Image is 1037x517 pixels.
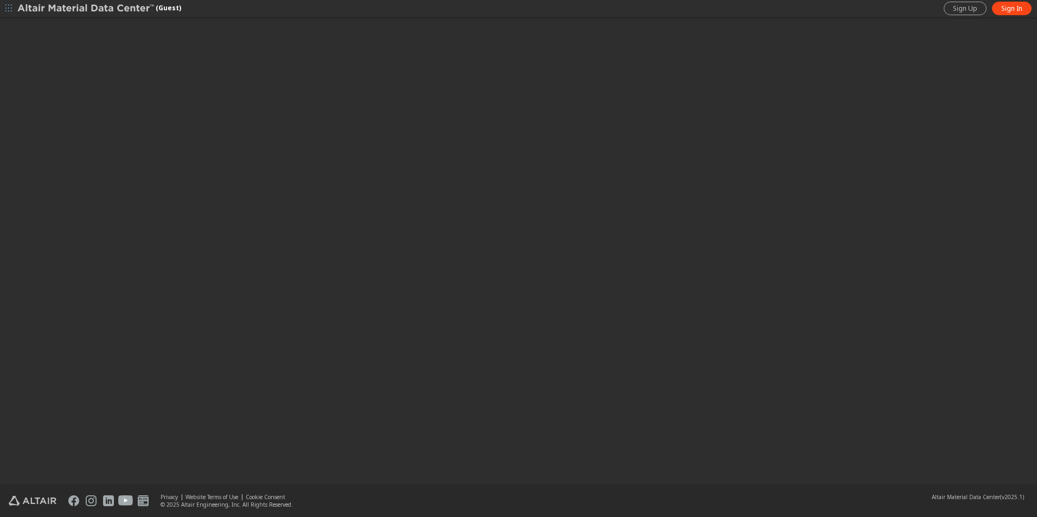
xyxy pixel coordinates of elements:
[9,496,56,506] img: Altair Engineering
[161,501,293,508] div: © 2025 Altair Engineering, Inc. All Rights Reserved.
[1001,4,1022,13] span: Sign In
[932,493,1000,501] span: Altair Material Data Center
[17,3,156,14] img: Altair Material Data Center
[17,3,181,14] div: (Guest)
[953,4,977,13] span: Sign Up
[992,2,1032,15] a: Sign In
[185,493,238,501] a: Website Terms of Use
[932,493,1024,501] div: (v2025.1)
[246,493,285,501] a: Cookie Consent
[944,2,987,15] a: Sign Up
[161,493,178,501] a: Privacy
